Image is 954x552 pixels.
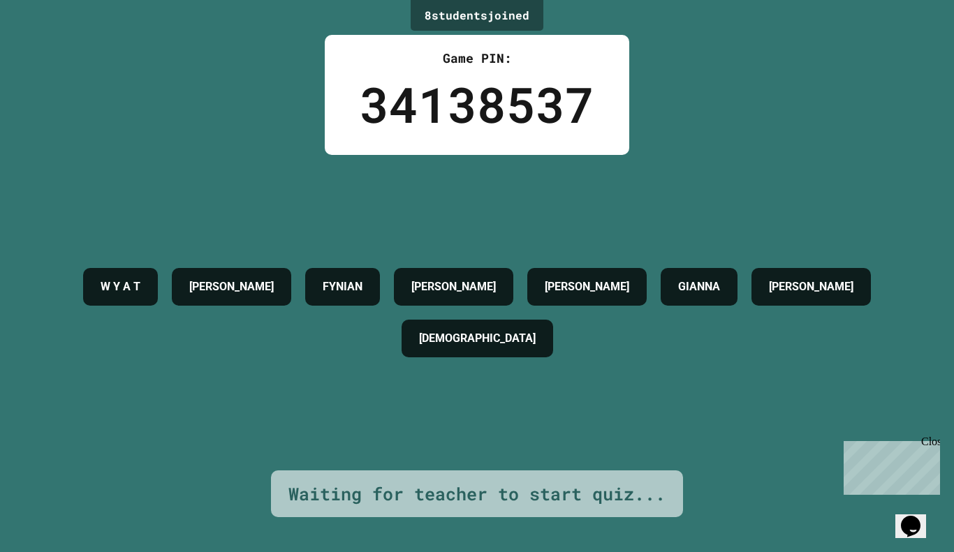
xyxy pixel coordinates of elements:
[288,481,666,507] div: Waiting for teacher to start quiz...
[323,278,362,295] h4: FYNIAN
[360,49,594,68] div: Game PIN:
[895,496,940,538] iframe: chat widget
[101,278,140,295] h4: W Y A T
[545,278,629,295] h4: [PERSON_NAME]
[360,68,594,141] div: 34138537
[769,278,853,295] h4: [PERSON_NAME]
[838,435,940,495] iframe: chat widget
[678,278,720,295] h4: GIANNA
[6,6,96,89] div: Chat with us now!Close
[419,330,536,347] h4: [DEMOGRAPHIC_DATA]
[189,278,274,295] h4: [PERSON_NAME]
[411,278,496,295] h4: [PERSON_NAME]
